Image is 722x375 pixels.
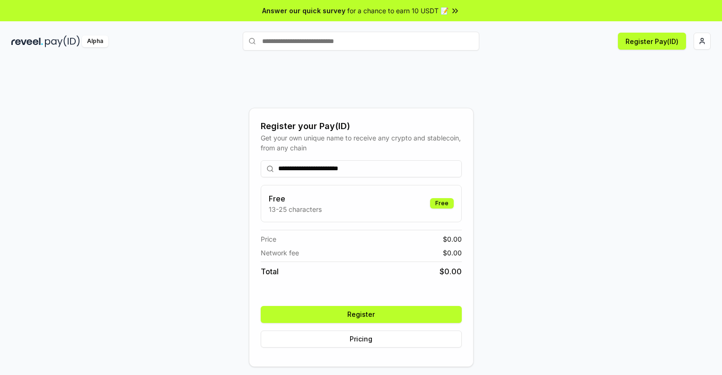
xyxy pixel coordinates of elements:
[261,133,462,153] div: Get your own unique name to receive any crypto and stablecoin, from any chain
[262,6,345,16] span: Answer our quick survey
[45,35,80,47] img: pay_id
[269,204,322,214] p: 13-25 characters
[261,234,276,244] span: Price
[261,331,462,348] button: Pricing
[261,266,279,277] span: Total
[261,306,462,323] button: Register
[430,198,454,209] div: Free
[443,248,462,258] span: $ 0.00
[261,120,462,133] div: Register your Pay(ID)
[440,266,462,277] span: $ 0.00
[618,33,686,50] button: Register Pay(ID)
[11,35,43,47] img: reveel_dark
[347,6,449,16] span: for a chance to earn 10 USDT 📝
[261,248,299,258] span: Network fee
[269,193,322,204] h3: Free
[82,35,108,47] div: Alpha
[443,234,462,244] span: $ 0.00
